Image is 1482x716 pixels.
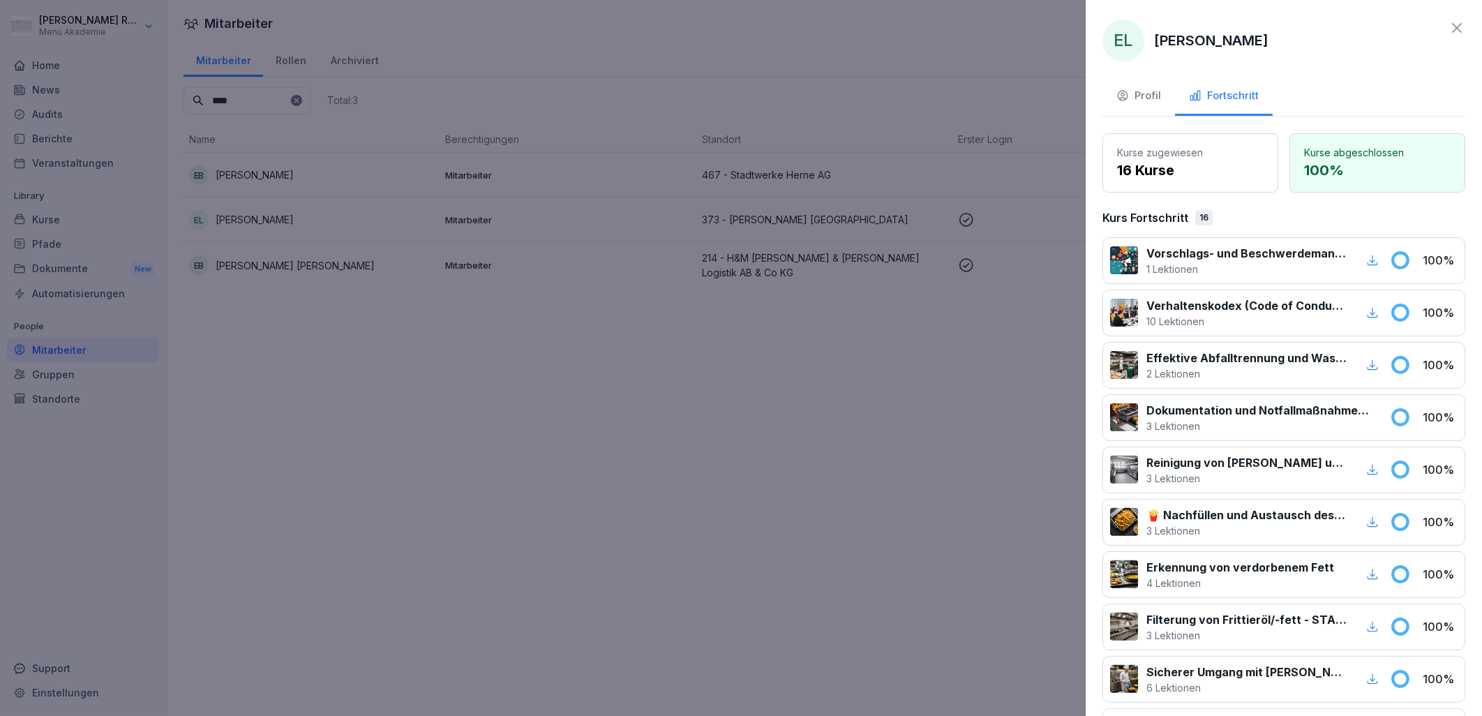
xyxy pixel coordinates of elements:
p: 100 % [1423,566,1458,583]
p: Kurse zugewiesen [1117,145,1264,160]
p: 100 % [1423,671,1458,687]
p: Kurs Fortschritt [1102,209,1188,226]
p: 10 Lektionen [1146,314,1347,329]
p: [PERSON_NAME] [1154,30,1268,51]
p: Reinigung von [PERSON_NAME] und Dunstabzugshauben [1146,454,1347,471]
p: Filterung von Frittieröl/-fett - STANDARD ohne [PERSON_NAME] [1146,611,1347,628]
p: 100 % [1423,409,1458,426]
p: 3 Lektionen [1146,419,1373,433]
p: Kurse abgeschlossen [1304,145,1451,160]
p: 3 Lektionen [1146,471,1347,486]
p: Verhaltenskodex (Code of Conduct) Menü 2000 [1146,297,1347,314]
div: Profil [1116,88,1161,104]
p: 3 Lektionen [1146,628,1347,643]
button: Fortschritt [1175,78,1273,116]
p: 100 % [1423,618,1458,635]
p: Sicherer Umgang mit [PERSON_NAME] [1146,664,1347,680]
p: Effektive Abfalltrennung und Wastemanagement im Catering [1146,350,1347,366]
p: 100 % [1423,357,1458,373]
p: 100 % [1304,160,1451,181]
div: Fortschritt [1189,88,1259,104]
p: Erkennung von verdorbenem Fett [1146,559,1334,576]
button: Profil [1102,78,1175,116]
p: 4 Lektionen [1146,576,1334,590]
p: 100 % [1423,252,1458,269]
p: 2 Lektionen [1146,366,1347,381]
p: Vorschlags- und Beschwerdemanagement bei Menü 2000 [1146,245,1347,262]
p: 6 Lektionen [1146,680,1347,695]
p: 16 Kurse [1117,160,1264,181]
p: 100 % [1423,514,1458,530]
p: 1 Lektionen [1146,262,1347,276]
p: 100 % [1423,304,1458,321]
p: 3 Lektionen [1146,523,1347,538]
div: 16 [1195,210,1213,225]
p: 100 % [1423,461,1458,478]
p: 🍟 Nachfüllen und Austausch des Frittieröl/-fettes [1146,507,1347,523]
p: Dokumentation und Notfallmaßnahmen bei Fritteusen [1146,402,1373,419]
div: EL [1102,20,1144,61]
